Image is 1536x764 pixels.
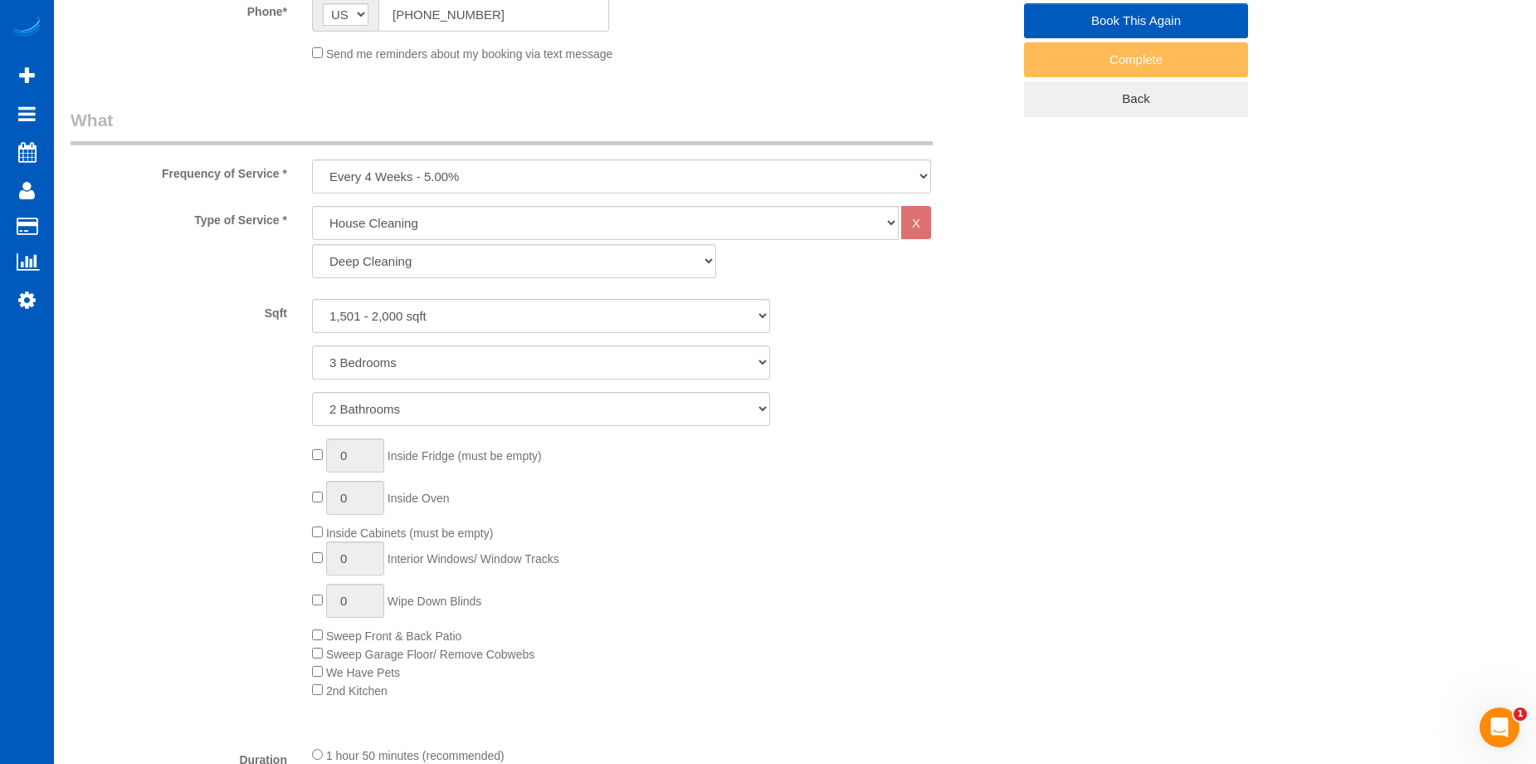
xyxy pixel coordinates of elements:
[388,552,559,566] span: Interior Windows/ Window Tracks
[326,684,388,698] span: 2nd Kitchen
[1514,708,1527,721] span: 1
[388,595,482,608] span: Wipe Down Blinds
[1480,708,1519,747] iframe: Intercom live chat
[326,629,461,643] span: Sweep Front & Back Patio
[71,108,933,145] legend: What
[58,299,300,321] label: Sqft
[1024,81,1248,116] a: Back
[58,206,300,228] label: Type of Service *
[326,526,494,540] span: Inside Cabinets (must be empty)
[1024,3,1248,38] a: Book This Again
[326,749,505,762] span: 1 hour 50 minutes (recommended)
[388,492,450,505] span: Inside Oven
[58,159,300,182] label: Frequency of Service *
[326,648,534,661] span: Sweep Garage Floor/ Remove Cobwebs
[10,17,43,40] img: Automaid Logo
[388,449,542,463] span: Inside Fridge (must be empty)
[326,666,400,679] span: We Have Pets
[326,47,613,61] span: Send me reminders about my booking via text message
